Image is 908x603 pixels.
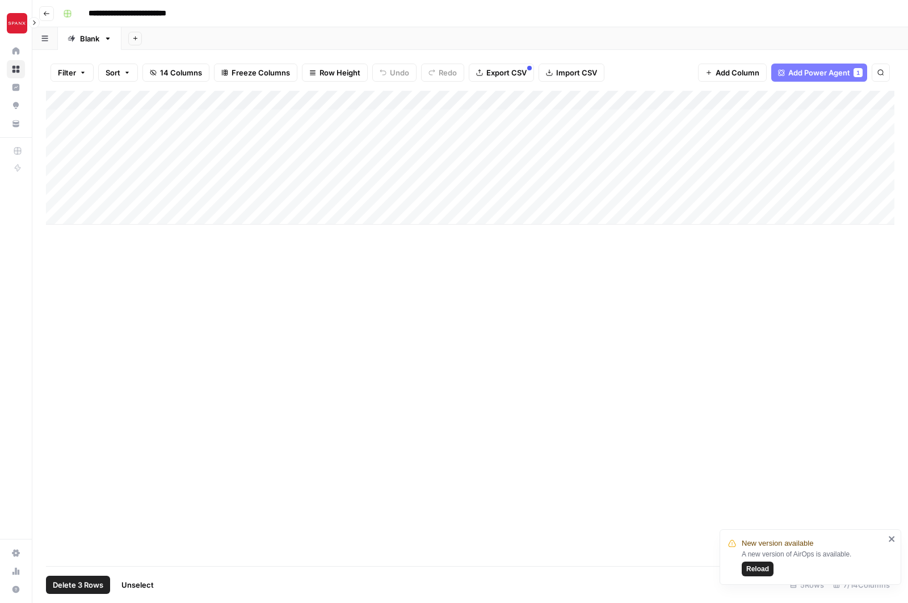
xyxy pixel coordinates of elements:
a: Usage [7,562,25,580]
span: Delete 3 Rows [53,579,103,591]
button: Add Power Agent1 [771,64,867,82]
span: New version available [742,538,813,549]
span: Filter [58,67,76,78]
span: Export CSV [486,67,527,78]
button: Redo [421,64,464,82]
span: Add Power Agent [788,67,850,78]
span: Undo [390,67,409,78]
button: Sort [98,64,138,82]
button: Undo [372,64,417,82]
button: Row Height [302,64,368,82]
button: Help + Support [7,580,25,598]
a: Your Data [7,115,25,133]
div: 7/14 Columns [829,576,894,594]
img: Spanx Logo [7,13,27,33]
div: A new version of AirOps is available. [742,549,885,576]
span: Redo [439,67,457,78]
span: Freeze Columns [232,67,290,78]
button: Unselect [115,576,161,594]
span: 1 [856,68,860,77]
span: Row Height [320,67,360,78]
button: Add Column [698,64,767,82]
span: 14 Columns [160,67,202,78]
span: Add Column [716,67,759,78]
button: Freeze Columns [214,64,297,82]
a: Browse [7,60,25,78]
span: Reload [746,564,769,574]
span: Unselect [121,579,154,591]
span: Sort [106,67,120,78]
div: Blank [80,33,99,44]
div: 1 [854,68,863,77]
a: Blank [58,27,121,50]
button: 14 Columns [142,64,209,82]
div: 5 Rows [785,576,829,594]
button: Filter [51,64,94,82]
button: Import CSV [539,64,604,82]
a: Insights [7,78,25,96]
button: Workspace: Spanx [7,9,25,37]
a: Settings [7,544,25,562]
a: Home [7,42,25,60]
button: Delete 3 Rows [46,576,110,594]
span: Import CSV [556,67,597,78]
button: Reload [742,562,774,576]
a: Opportunities [7,96,25,115]
button: Export CSV [469,64,534,82]
button: close [888,534,896,543]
